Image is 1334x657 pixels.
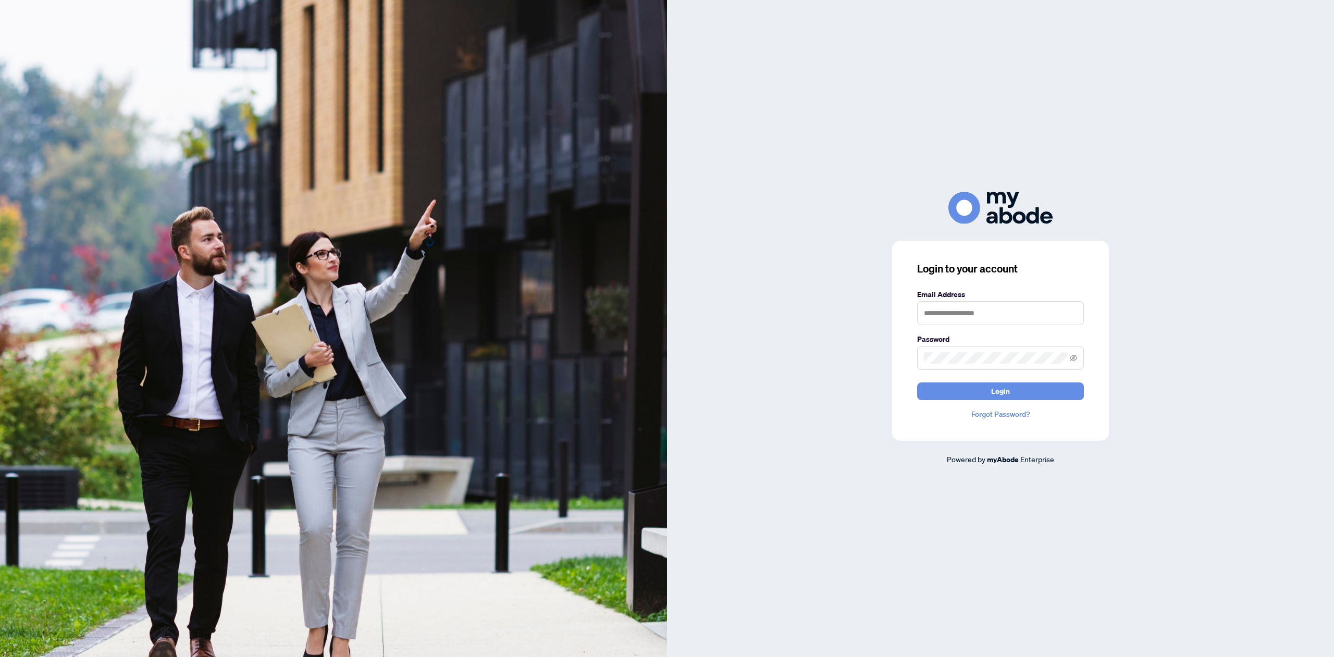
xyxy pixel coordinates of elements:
img: ma-logo [948,192,1053,224]
label: Email Address [917,289,1084,300]
a: myAbode [987,454,1019,465]
label: Password [917,333,1084,345]
a: Forgot Password? [917,408,1084,420]
button: Login [917,382,1084,400]
span: Powered by [947,454,985,464]
h3: Login to your account [917,262,1084,276]
span: eye-invisible [1070,354,1077,362]
span: Enterprise [1020,454,1054,464]
span: Login [991,383,1010,400]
